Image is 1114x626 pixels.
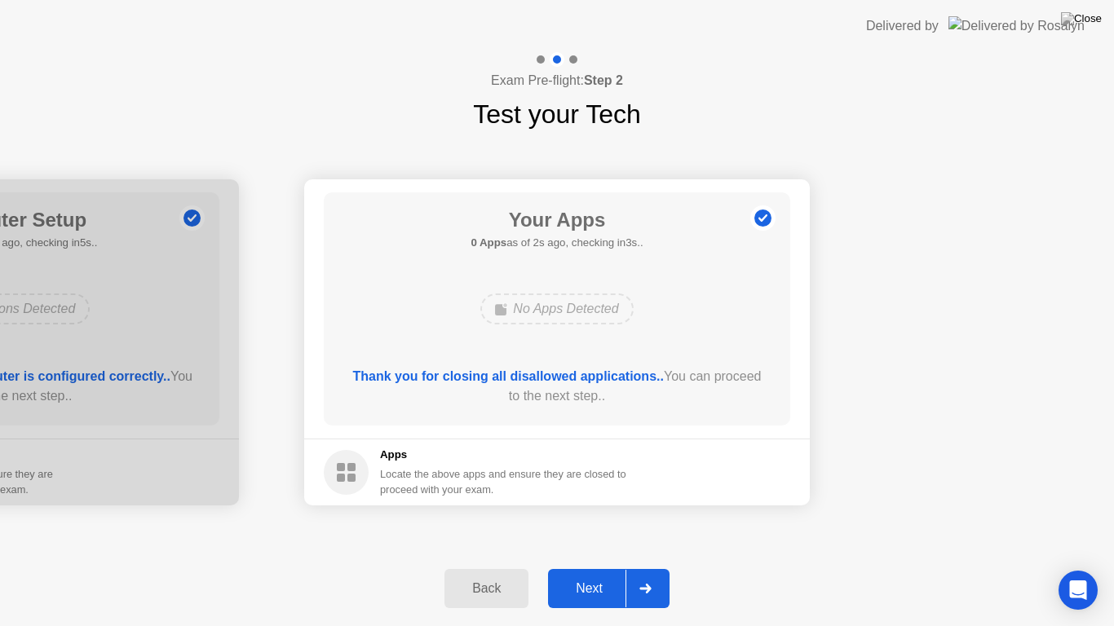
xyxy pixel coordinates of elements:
h4: Exam Pre-flight: [491,71,623,90]
h5: Apps [380,447,627,463]
img: Delivered by Rosalyn [948,16,1085,35]
h1: Test your Tech [473,95,641,134]
b: 0 Apps [471,236,506,249]
div: Delivered by [866,16,939,36]
button: Back [444,569,528,608]
div: Next [553,581,626,596]
button: Next [548,569,670,608]
div: Open Intercom Messenger [1059,571,1098,610]
div: Back [449,581,524,596]
h1: Your Apps [471,205,643,235]
div: You can proceed to the next step.. [347,367,767,406]
b: Step 2 [584,73,623,87]
b: Thank you for closing all disallowed applications.. [353,369,664,383]
h5: as of 2s ago, checking in3s.. [471,235,643,251]
div: No Apps Detected [480,293,633,324]
img: Close [1061,12,1102,25]
div: Locate the above apps and ensure they are closed to proceed with your exam. [380,466,627,497]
